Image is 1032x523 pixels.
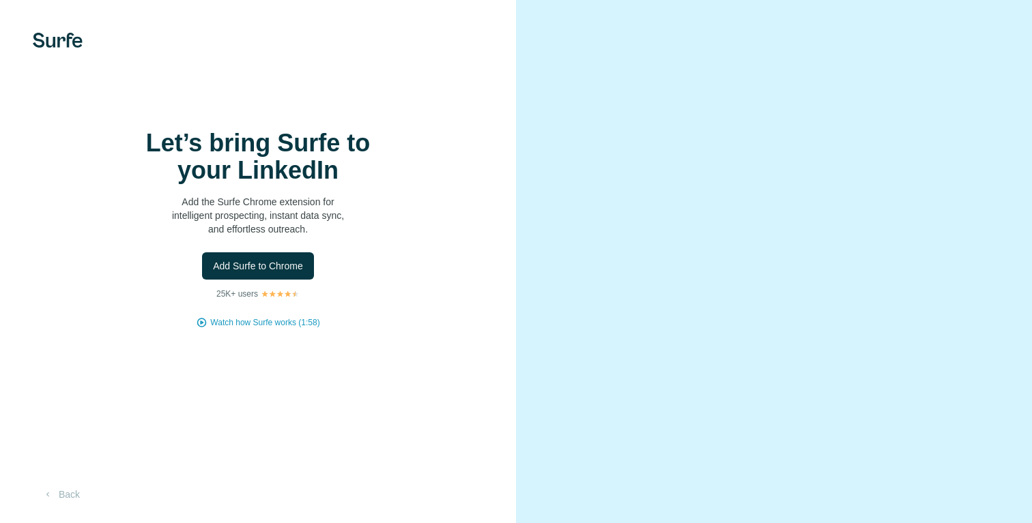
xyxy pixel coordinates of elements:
p: Add the Surfe Chrome extension for intelligent prospecting, instant data sync, and effortless out... [121,195,395,236]
span: Add Surfe to Chrome [213,259,303,273]
h1: Let’s bring Surfe to your LinkedIn [121,130,395,184]
button: Back [33,482,89,507]
p: 25K+ users [216,288,258,300]
img: Rating Stars [261,290,300,298]
button: Watch how Surfe works (1:58) [210,316,319,329]
img: Surfe's logo [33,33,83,48]
button: Add Surfe to Chrome [202,252,314,280]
